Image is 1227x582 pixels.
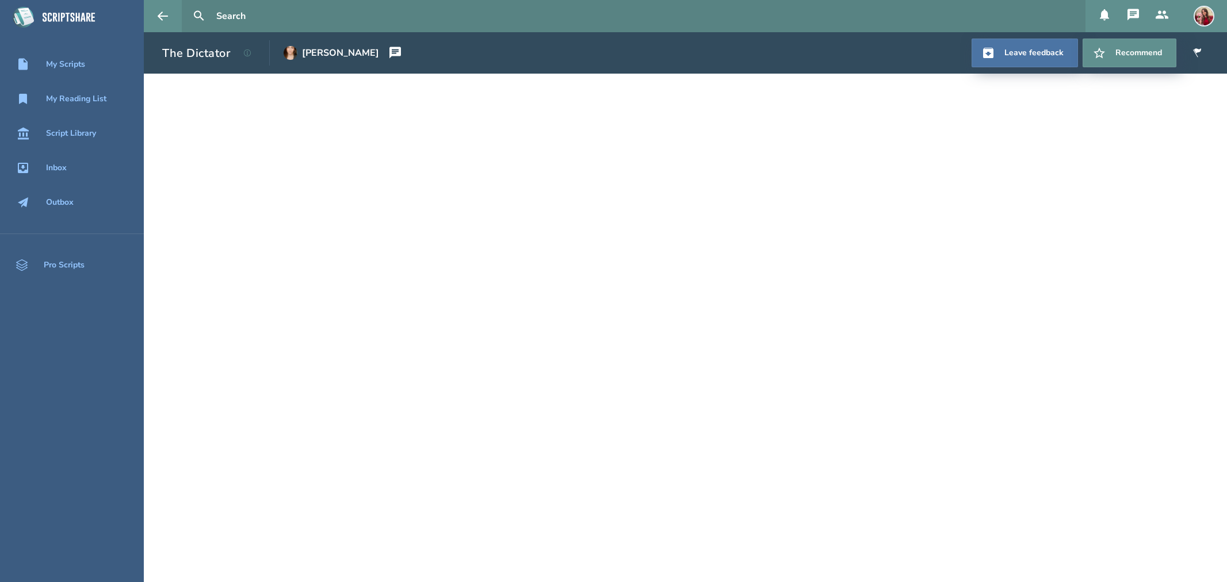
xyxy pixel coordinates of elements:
button: Recommend [1083,39,1176,67]
h1: The Dictator [162,45,230,61]
a: [PERSON_NAME] [284,40,379,66]
div: Script Library [46,129,96,138]
div: Pro Scripts [44,261,85,270]
div: My Reading List [46,94,106,104]
div: My Scripts [46,60,85,69]
button: View script details [235,40,260,66]
div: [PERSON_NAME] [302,48,379,58]
div: Outbox [46,198,74,207]
a: Leave feedback [972,39,1078,67]
img: user_1648936165-crop.jpg [284,46,297,60]
div: Inbox [46,163,67,173]
img: user_1757479389-crop.jpg [1194,6,1214,26]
